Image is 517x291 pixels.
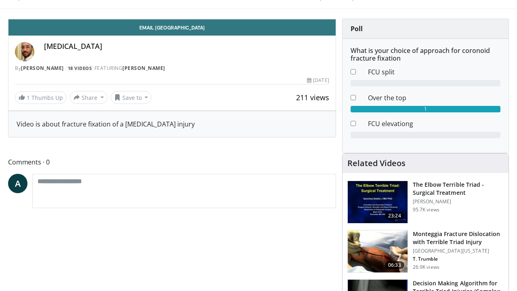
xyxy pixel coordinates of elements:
span: 1 [27,94,30,101]
p: [GEOGRAPHIC_DATA][US_STATE] [413,248,504,254]
img: Avatar [15,42,34,61]
span: 23:24 [385,212,404,220]
h3: Monteggia Fracture Dislocation with Terrible Triad Injury [413,230,504,246]
p: 26.9K views [413,264,439,270]
dd: Over the top [362,93,506,103]
a: A [8,174,27,193]
p: 95.7K views [413,207,439,213]
a: 1 Thumbs Up [15,91,67,104]
button: Share [70,91,107,104]
div: By FEATURING [15,65,329,72]
a: 23:24 The Elbow Terrible Triad - Surgical Treatment [PERSON_NAME] 95.7K views [347,181,504,224]
div: [DATE] [307,77,329,84]
span: 211 views [296,93,329,102]
a: Email [GEOGRAPHIC_DATA] [8,19,336,36]
h3: The Elbow Terrible Triad - Surgical Treatment [413,181,504,197]
h4: [MEDICAL_DATA] [44,42,329,51]
dd: FCU split [362,67,506,77]
p: [PERSON_NAME] [413,198,504,205]
h4: Related Videos [347,158,406,168]
div: Video is about fracture fixation of a [MEDICAL_DATA] injury [17,119,328,129]
a: 06:33 Monteggia Fracture Dislocation with Terrible Triad Injury [GEOGRAPHIC_DATA][US_STATE] T. Tr... [347,230,504,273]
a: 18 Videos [65,65,95,72]
a: [PERSON_NAME] [21,65,64,72]
img: 76186_0000_3.png.150x105_q85_crop-smart_upscale.jpg [348,230,408,272]
span: Comments 0 [8,157,336,167]
img: 162531_0000_1.png.150x105_q85_crop-smart_upscale.jpg [348,181,408,223]
button: Save to [111,91,152,104]
div: 1 [351,106,500,112]
h6: What is your choice of approach for coronoid fracture fixation [351,47,500,62]
span: 06:33 [385,261,404,269]
p: T. Trumble [413,256,504,262]
a: [PERSON_NAME] [122,65,165,72]
dd: FCU elevationg [362,119,506,129]
strong: Poll [351,24,363,33]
